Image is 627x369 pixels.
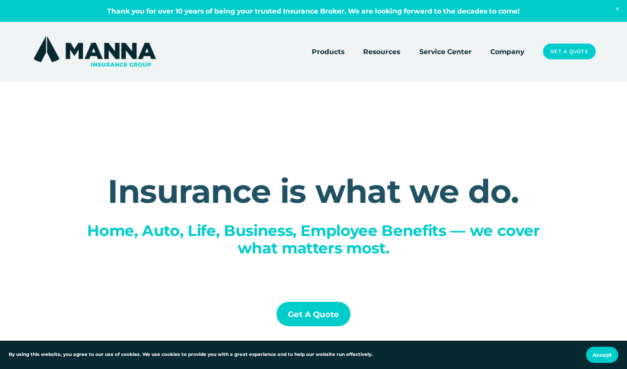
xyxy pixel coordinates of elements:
a: Company [490,45,524,58]
p: By using this website, you agree to our use of cookies. We use cookies to provide you with a grea... [9,351,373,359]
a: Service Center [419,45,472,58]
a: folder dropdown [363,45,400,58]
button: Accept [586,347,618,363]
span: Resources [363,46,400,57]
a: Get a Quote [543,44,596,59]
a: folder dropdown [312,45,344,58]
span: Home, Auto, Life, Business, Employee Benefits — we cover what matters most. [87,221,544,257]
a: Get a Quote [276,302,350,326]
span: Products [312,46,344,57]
strong: Insurance is what we do. [108,171,519,211]
span: Accept [593,352,612,358]
img: Manna Insurance Group [31,34,158,68]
